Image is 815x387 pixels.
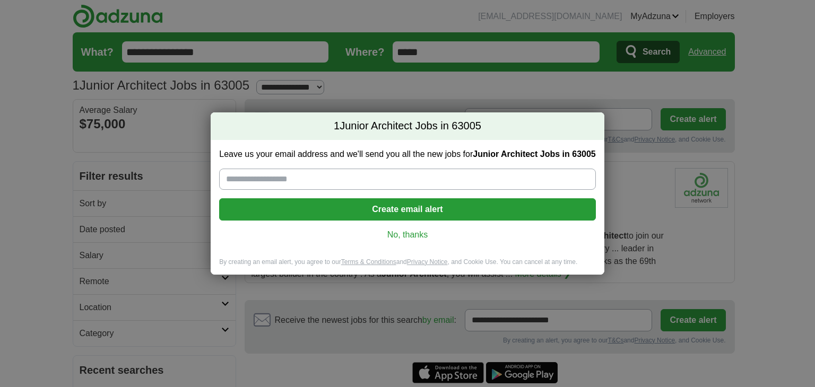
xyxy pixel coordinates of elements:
div: By creating an email alert, you agree to our and , and Cookie Use. You can cancel at any time. [211,258,604,275]
a: No, thanks [228,229,587,241]
a: Privacy Notice [407,258,448,266]
h2: Junior Architect Jobs in 63005 [211,112,604,140]
span: 1 [334,119,340,134]
strong: Junior Architect Jobs in 63005 [473,149,595,159]
a: Terms & Conditions [341,258,396,266]
button: Create email alert [219,198,595,221]
label: Leave us your email address and we'll send you all the new jobs for [219,148,595,160]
